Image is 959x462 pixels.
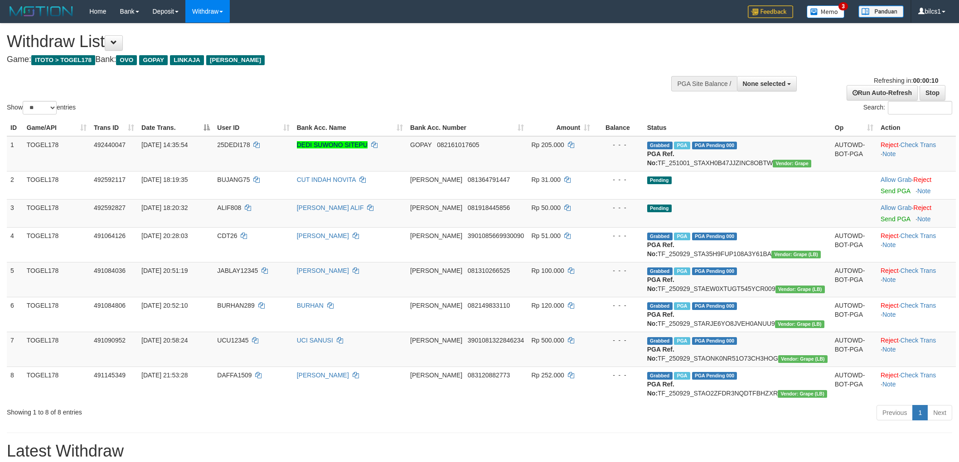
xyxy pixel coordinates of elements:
[692,302,737,310] span: PGA Pending
[7,227,23,262] td: 4
[297,337,333,344] a: UCI SANUSI
[831,227,877,262] td: AUTOWD-BOT-PGA
[647,150,674,167] b: PGA Ref. No:
[94,302,126,309] span: 491084806
[644,332,831,367] td: TF_250929_STAONK0NR51O73CH3HOG
[7,332,23,367] td: 7
[877,262,956,297] td: · ·
[410,141,431,148] span: GOPAY
[838,2,848,10] span: 3
[877,199,956,227] td: ·
[217,141,250,148] span: 25DEDI178
[901,141,936,148] a: Check Trans
[881,232,899,239] a: Reject
[831,262,877,297] td: AUTOWD-BOT-PGA
[141,337,188,344] span: [DATE] 20:58:24
[917,187,931,195] a: Note
[674,267,690,275] span: Marked by bilcs1
[297,267,349,274] a: [PERSON_NAME]
[881,176,911,183] a: Allow Grab
[881,204,913,211] span: ·
[7,367,23,401] td: 8
[23,332,90,367] td: TOGEL178
[877,171,956,199] td: ·
[94,267,126,274] span: 491084036
[410,372,462,379] span: [PERSON_NAME]
[94,176,126,183] span: 492592117
[94,372,126,379] span: 491145349
[23,119,90,136] th: Game/API: activate to sort column ascending
[23,367,90,401] td: TOGEL178
[594,119,643,136] th: Balance
[297,372,349,379] a: [PERSON_NAME]
[831,297,877,332] td: AUTOWD-BOT-PGA
[778,355,828,363] span: Vendor URL: https://dashboard.q2checkout.com/secure
[437,141,479,148] span: Copy 082161017605 to clipboard
[882,241,896,248] a: Note
[213,119,293,136] th: User ID: activate to sort column ascending
[410,232,462,239] span: [PERSON_NAME]
[468,232,524,239] span: Copy 3901085669930090 to clipboard
[674,142,690,149] span: Marked by bilcs1
[7,119,23,136] th: ID
[858,5,904,18] img: panduan.png
[597,266,639,275] div: - - -
[90,119,138,136] th: Trans ID: activate to sort column ascending
[775,286,825,293] span: Vendor URL: https://dashboard.q2checkout.com/secure
[692,233,737,240] span: PGA Pending
[692,267,737,275] span: PGA Pending
[141,302,188,309] span: [DATE] 20:52:10
[874,77,938,84] span: Refreshing in:
[831,367,877,401] td: AUTOWD-BOT-PGA
[217,232,237,239] span: CDT26
[217,372,252,379] span: DAFFA1509
[94,204,126,211] span: 492592827
[901,232,936,239] a: Check Trans
[410,302,462,309] span: [PERSON_NAME]
[23,227,90,262] td: TOGEL178
[877,297,956,332] td: · ·
[881,187,910,195] a: Send PGA
[7,55,630,64] h4: Game: Bank:
[531,267,564,274] span: Rp 100.000
[674,302,690,310] span: Marked by bilcs1
[7,5,76,18] img: MOTION_logo.png
[927,405,952,420] a: Next
[141,176,188,183] span: [DATE] 18:19:35
[410,267,462,274] span: [PERSON_NAME]
[531,372,564,379] span: Rp 252.000
[94,337,126,344] span: 491090952
[901,372,936,379] a: Check Trans
[647,241,674,257] b: PGA Ref. No:
[913,204,931,211] a: Reject
[297,302,324,309] a: BURHAN
[141,204,188,211] span: [DATE] 18:20:32
[881,267,899,274] a: Reject
[913,176,931,183] a: Reject
[882,311,896,318] a: Note
[410,337,462,344] span: [PERSON_NAME]
[531,141,564,148] span: Rp 205.000
[877,367,956,401] td: · ·
[23,101,57,114] select: Showentries
[7,199,23,227] td: 3
[468,302,510,309] span: Copy 082149833110 to clipboard
[888,101,952,114] input: Search:
[94,232,126,239] span: 491064126
[674,233,690,240] span: Marked by bilcs1
[597,175,639,184] div: - - -
[881,204,911,211] a: Allow Grab
[597,140,639,149] div: - - -
[23,262,90,297] td: TOGEL178
[217,267,258,274] span: JABLAY12345
[293,119,407,136] th: Bank Acc. Name: activate to sort column ascending
[7,262,23,297] td: 5
[647,372,673,380] span: Grabbed
[647,302,673,310] span: Grabbed
[881,337,899,344] a: Reject
[23,199,90,227] td: TOGEL178
[468,176,510,183] span: Copy 081364791447 to clipboard
[468,372,510,379] span: Copy 083120882773 to clipboard
[877,332,956,367] td: · ·
[881,176,913,183] span: ·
